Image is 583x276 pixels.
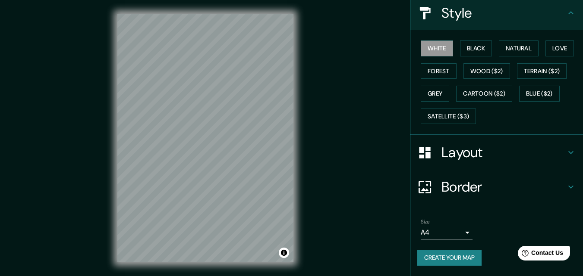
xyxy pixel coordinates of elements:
[441,144,566,161] h4: Layout
[410,170,583,204] div: Border
[421,218,430,226] label: Size
[519,86,560,102] button: Blue ($2)
[421,109,476,124] button: Satellite ($3)
[421,226,473,239] div: A4
[545,40,574,56] button: Love
[421,40,453,56] button: White
[421,86,449,102] button: Grey
[463,63,510,79] button: Wood ($2)
[417,250,482,266] button: Create your map
[499,40,539,56] button: Natural
[421,63,457,79] button: Forest
[117,14,293,262] canvas: Map
[279,248,289,258] button: Toggle attribution
[506,242,574,267] iframe: Help widget launcher
[456,86,512,102] button: Cartoon ($2)
[410,135,583,170] div: Layout
[460,40,492,56] button: Black
[441,178,566,195] h4: Border
[517,63,567,79] button: Terrain ($2)
[441,4,566,22] h4: Style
